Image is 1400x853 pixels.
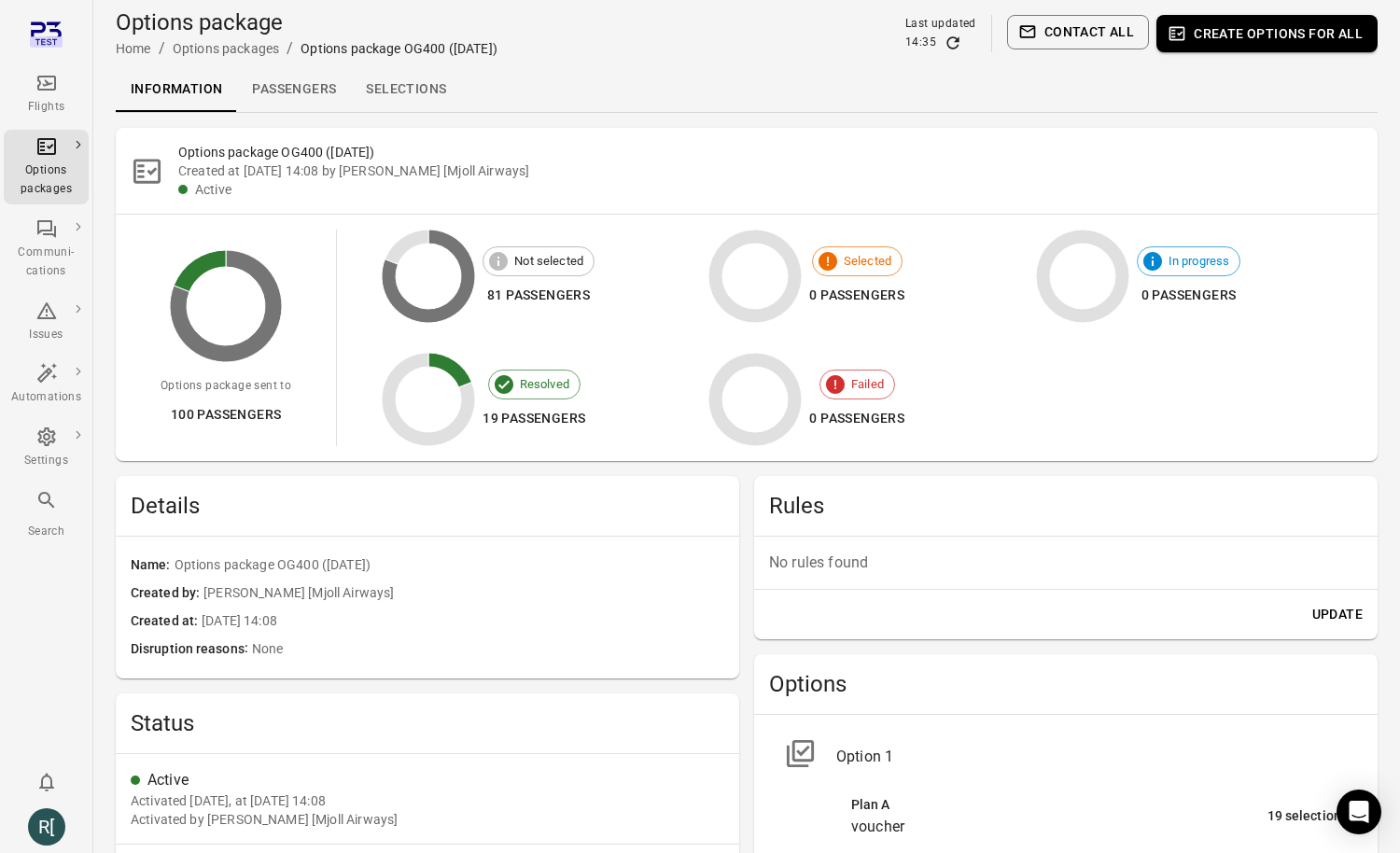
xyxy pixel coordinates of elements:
[769,669,1363,699] h2: Options
[905,34,936,52] div: 14:35
[131,639,252,660] span: Disruption reasons
[178,161,1363,180] div: Created at [DATE] 14:08 by [PERSON_NAME] [Mjoll Airways]
[504,252,594,271] span: Not selected
[131,791,326,810] div: Activated [DATE], at [DATE] 14:08
[851,795,1267,816] div: Plan A
[11,161,81,199] div: Options packages
[905,15,976,34] div: Last updated
[116,7,497,37] h1: Options package
[301,39,497,58] div: Options package OG400 ([DATE])
[4,420,89,476] a: Settings
[351,67,461,112] a: Selections
[510,375,580,394] span: Resolved
[116,41,151,56] a: Home
[851,816,1267,838] div: voucher
[836,746,1348,768] div: Option 1
[4,357,89,413] a: Automations
[11,452,81,470] div: Settings
[159,37,165,60] li: /
[1267,806,1348,827] div: 19 selections
[944,34,962,52] button: Refresh data
[1158,252,1240,271] span: In progress
[769,491,1363,521] h2: Rules
[4,483,89,546] button: Search
[483,407,585,430] div: 19 passengers
[131,555,175,576] span: Name
[131,611,202,632] span: Created at
[161,377,291,396] div: Options package sent to
[116,67,1378,112] div: Local navigation
[1156,15,1378,52] button: Create options for all
[195,180,1363,199] div: Active
[202,611,724,632] span: [DATE] 14:08
[833,252,902,271] span: Selected
[809,284,904,307] div: 0 passengers
[175,555,724,576] span: Options package OG400 ([DATE])
[161,403,291,426] div: 100 passengers
[11,326,81,344] div: Issues
[11,98,81,117] div: Flights
[11,388,81,407] div: Automations
[131,810,398,829] div: Activated by [PERSON_NAME] [Mjoll Airways]
[116,67,237,112] a: Information
[237,67,351,112] a: Passengers
[841,375,894,394] span: Failed
[11,244,81,281] div: Communi-cations
[178,143,1363,161] h2: Options package OG400 ([DATE])
[769,552,1363,574] p: No rules found
[4,66,89,122] a: Flights
[203,583,724,604] span: [PERSON_NAME] [Mjoll Airways]
[21,801,73,853] button: Rachel [Elsa-test]
[4,294,89,350] a: Issues
[1137,284,1241,307] div: 0 passengers
[287,37,293,60] li: /
[28,763,65,801] button: Notifications
[4,130,89,204] a: Options packages
[28,808,65,846] div: R[
[11,523,81,541] div: Search
[483,284,595,307] div: 81 passengers
[131,708,724,738] h2: Status
[1337,790,1381,834] div: Open Intercom Messenger
[252,639,724,660] span: None
[809,407,904,430] div: 0 passengers
[131,491,724,521] h2: Details
[1305,597,1370,632] button: Update
[147,769,724,791] div: Active
[1007,15,1149,49] button: Contact all
[131,583,203,604] span: Created by
[173,41,279,56] a: Options packages
[4,212,89,287] a: Communi-cations
[116,37,497,60] nav: Breadcrumbs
